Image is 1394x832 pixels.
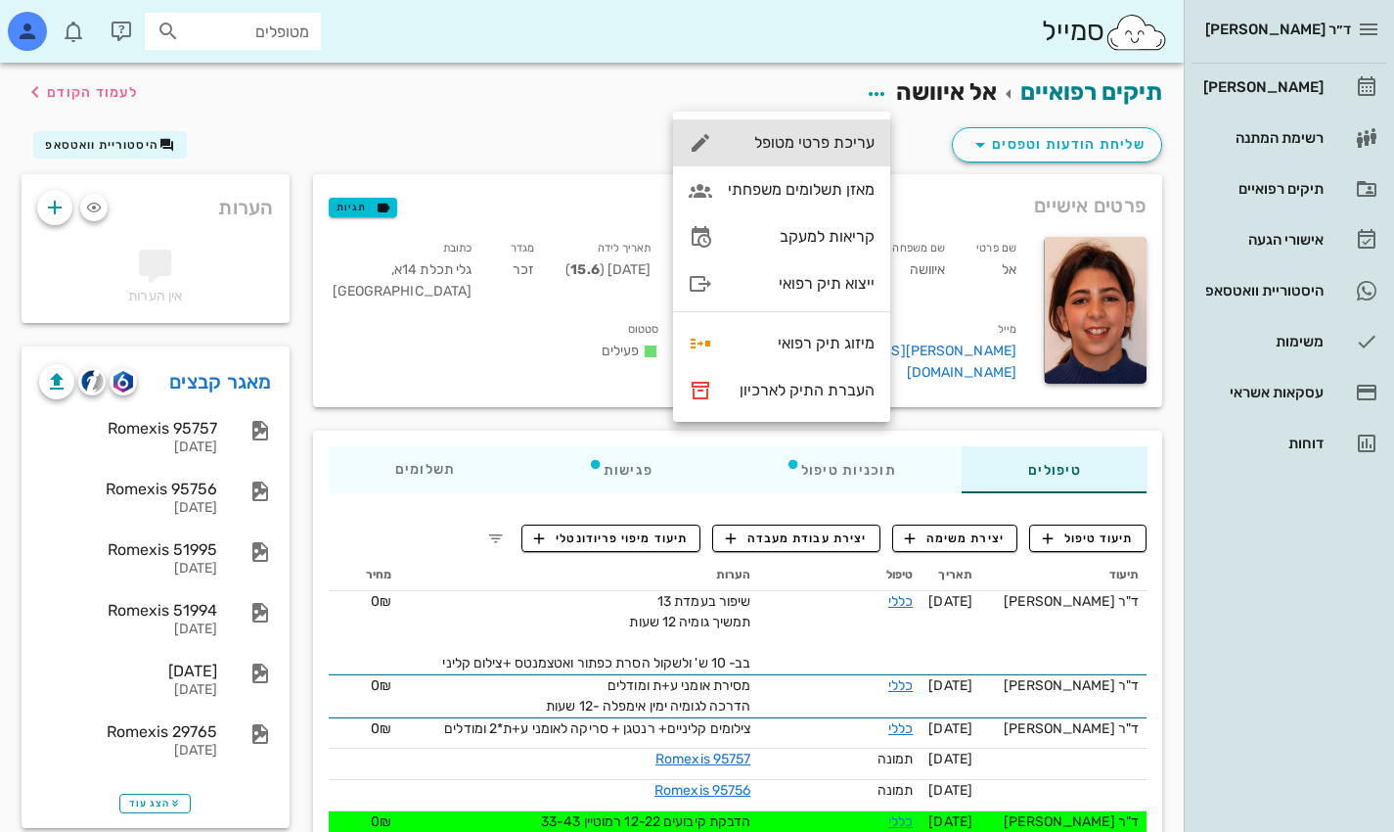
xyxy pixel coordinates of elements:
button: לעמוד הקודם [23,74,138,110]
button: תיעוד מיפוי פריודונטלי [521,525,701,552]
small: כתובת [443,242,472,254]
a: עסקאות אשראי [1192,369,1386,416]
span: היסטוריית וואטסאפ [45,138,158,152]
div: אישורי הגעה [1199,232,1324,248]
a: תיקים רפואיים [1192,165,1386,212]
a: Romexis 95757 [655,751,750,767]
span: לעמוד הקודם [47,84,138,101]
a: כללי [888,720,913,737]
span: אל איוושה [896,78,997,106]
div: ד"ר [PERSON_NAME] [988,811,1139,832]
div: עסקאות אשראי [1199,385,1324,400]
th: טיפול [758,560,921,591]
span: יצירת משימה [905,530,1005,547]
div: Romexis 29765 [39,722,217,741]
span: , [391,261,394,278]
span: [DATE] [928,751,972,767]
small: סטטוס [628,323,659,336]
span: ד״ר [PERSON_NAME] [1205,21,1351,38]
span: [GEOGRAPHIC_DATA] [333,283,472,300]
div: Romexis 95757 [39,419,217,438]
button: הצג עוד [119,794,191,813]
button: cliniview logo [78,368,106,395]
small: שם משפחה [892,242,945,254]
div: ד"ר [PERSON_NAME] [988,591,1139,612]
button: היסטוריית וואטסאפ [33,131,187,159]
div: עריכת פרטי מטופל [728,133,875,152]
div: הערות [22,174,290,231]
img: SmileCloud logo [1104,13,1168,52]
div: סמייל [1042,11,1168,53]
span: תג [58,16,69,27]
span: [DATE] [928,720,972,737]
span: תיעוד טיפול [1043,530,1134,547]
button: יצירת עבודת מעבדה [712,525,879,552]
a: תיקים רפואיים [1020,78,1162,106]
a: [PERSON_NAME] [1192,64,1386,111]
div: משימות [1199,334,1324,349]
span: אין הערות [128,288,182,304]
div: Romexis 51995 [39,540,217,559]
span: 0₪ [371,677,391,694]
button: תיעוד טיפול [1029,525,1147,552]
small: תאריך לידה [598,242,652,254]
span: תמונה [877,751,914,767]
span: 0₪ [371,593,391,610]
span: צילומים קליניים+ רנטגן + סריקה לאומני ע+ת*2 ומודלים [444,720,750,737]
a: היסטוריית וואטסאפ [1192,267,1386,314]
div: [DATE] [39,743,217,760]
span: [DATE] [928,593,972,610]
div: Romexis 51994 [39,601,217,620]
div: קריאות למעקב [728,227,875,246]
div: היסטוריית וואטסאפ [1199,283,1324,299]
a: מאגר קבצים [169,366,272,397]
a: כללי [888,677,913,694]
button: romexis logo [110,368,137,395]
a: דוחות [1192,420,1386,467]
span: פעילים [602,343,640,359]
span: שיפור בעמדת 13 תמשיך גומיה 12 שעות בב- 10 ש' ולשקול הסרת כפתור ואטצמנטס +צילום קליני [442,593,750,671]
div: פגישות [521,446,719,493]
div: אל [961,233,1032,314]
a: Romexis 95756 [654,782,750,799]
div: [DATE] [39,439,217,456]
div: [DATE] [39,622,217,638]
th: מחיר [329,560,400,591]
div: רשימת המתנה [1199,130,1324,146]
a: [PERSON_NAME][EMAIL_ADDRESS][DOMAIN_NAME] [783,343,1016,381]
span: הצג עוד [129,798,181,809]
span: תמונה [877,782,914,799]
span: תשלומים [394,463,455,477]
span: יצירת עבודת מעבדה [726,530,867,547]
button: שליחת הודעות וטפסים [952,127,1162,162]
span: תגיות [337,199,387,216]
small: שם פרטי [976,242,1016,254]
a: כללי [888,813,913,830]
img: cliniview logo [81,370,104,393]
small: מייל [998,323,1016,336]
div: תוכניות טיפול [718,446,962,493]
span: פרטים אישיים [1034,190,1147,221]
th: תיעוד [980,560,1147,591]
div: [DATE] [39,561,217,578]
span: גלי תכלת 14א [391,261,472,278]
div: ד"ר [PERSON_NAME] [988,675,1139,696]
button: תגיות [329,198,397,217]
span: תיעוד מיפוי פריודונטלי [534,530,688,547]
a: אישורי הגעה [1192,216,1386,263]
div: [DATE] [39,682,217,699]
strong: 15.6 [570,261,599,278]
div: זכר [487,233,550,314]
div: תיקים רפואיים [1199,181,1324,197]
a: כללי [888,593,913,610]
div: מיזוג תיק רפואי [728,334,875,352]
span: [DATE] [928,782,972,799]
div: [DATE] [39,500,217,517]
div: דוחות [1199,436,1324,451]
div: [DATE] [39,662,217,680]
div: מאזן תשלומים משפחתי [728,180,875,199]
span: [DATE] ( ) [565,261,651,278]
div: ייצוא תיק רפואי [728,274,875,293]
a: משימות [1192,318,1386,365]
span: [DATE] [928,677,972,694]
